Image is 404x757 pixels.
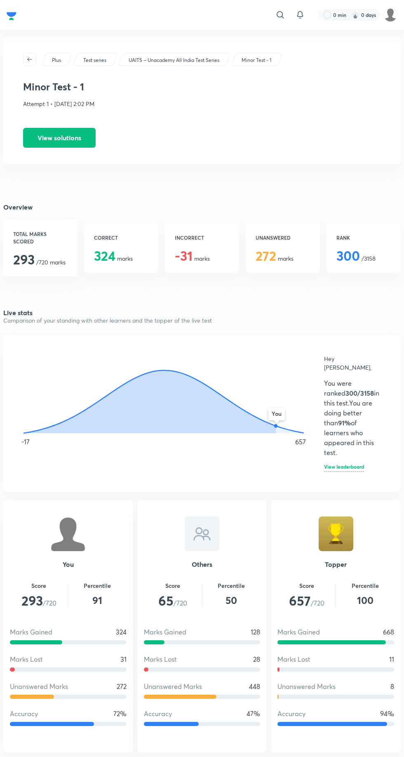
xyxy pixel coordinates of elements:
[7,10,16,22] img: Company Logo
[68,581,127,591] h5: Percentile
[23,99,381,108] p: Attempt 1 • [DATE] 2:02 PM
[3,309,401,316] h4: Live stats
[3,316,401,325] p: Comparison of your standing with other learners and the topper of the live test
[351,11,359,19] img: streak
[289,592,311,609] span: 657
[10,581,68,591] h5: Score
[10,561,127,568] h4: You
[13,258,66,266] span: /720 marks
[144,654,177,664] p: Marks Lost
[113,709,127,719] p: 72%
[277,709,305,719] p: Accuracy
[380,709,394,719] p: 94%
[383,627,394,637] p: 668
[272,410,282,417] text: You
[336,591,394,611] h2: 100
[175,255,210,262] span: marks
[68,591,127,611] h2: 91
[144,682,202,691] p: Unanswered Marks
[10,591,68,611] span: /720
[336,581,394,591] h5: Percentile
[277,561,394,568] h4: Topper
[242,57,271,64] p: Minor Test - 1
[383,8,397,22] img: mayank kumar
[21,437,30,447] p: -17
[10,709,38,719] p: Accuracy
[256,247,276,264] span: 272
[116,627,127,637] p: 324
[82,57,108,64] a: Test series
[21,592,43,609] span: 293
[390,682,394,691] p: 8
[251,627,260,637] p: 128
[345,389,374,397] span: 300/3158
[13,250,35,268] span: 293
[277,654,310,664] p: Marks Lost
[253,654,260,664] p: 28
[295,437,306,447] p: 657
[247,709,260,719] p: 47%
[336,255,376,262] span: /3158
[23,128,96,148] button: View solutions
[51,57,63,64] a: Plus
[202,581,260,591] h5: Percentile
[144,627,186,637] p: Marks Gained
[277,591,336,611] span: /720
[175,247,193,264] span: -31
[7,10,16,20] a: Company Logo
[10,627,52,637] p: Marks Gained
[249,682,260,691] p: 448
[240,57,273,64] a: Minor Test - 1
[144,709,172,719] p: Accuracy
[127,57,221,64] a: UAITS – Unacademy All India Test Series
[144,561,261,568] h4: Others
[13,230,68,245] h6: TOTAL MARKS SCORED
[10,682,68,691] p: Unanswered Marks
[117,682,127,691] p: 272
[389,654,394,664] p: 11
[144,591,202,611] span: /720
[338,418,351,427] span: 91%
[277,627,320,637] p: Marks Gained
[256,234,310,241] h6: UNANSWERED
[94,255,133,262] span: marks
[94,247,115,264] span: 324
[3,204,401,210] h4: Overview
[10,654,43,664] p: Marks Lost
[277,581,336,591] h5: Score
[120,654,127,664] p: 31
[23,81,381,93] h3: Minor Test - 1
[336,247,360,264] span: 300
[94,234,148,241] h6: CORRECT
[144,581,202,591] h5: Score
[202,591,260,611] h2: 50
[324,464,364,472] h6: View leaderboard
[52,57,61,64] p: Plus
[336,234,391,241] h6: RANK
[324,378,381,458] p: You were ranked in this test. You are doing better than of learners who appeared in this test.
[129,57,219,64] p: UAITS – Unacademy All India Test Series
[158,592,174,609] span: 65
[277,682,336,691] p: Unanswered Marks
[324,354,381,372] h5: Hey [PERSON_NAME],
[175,234,229,241] h6: INCORRECT
[83,57,106,64] p: Test series
[256,255,294,262] span: marks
